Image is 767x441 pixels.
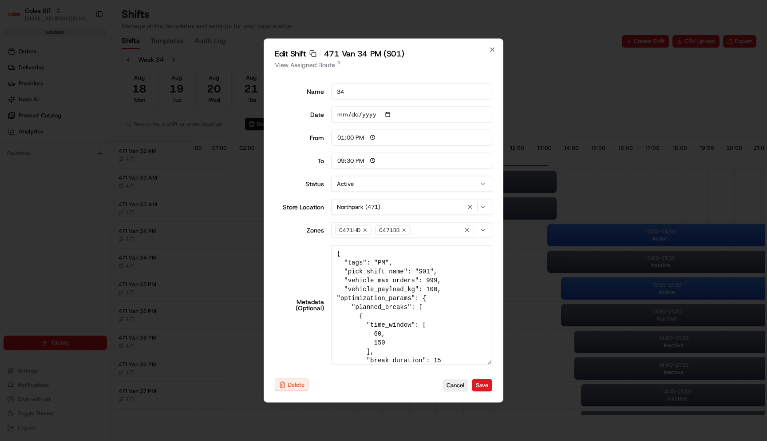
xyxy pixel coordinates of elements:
[331,245,493,365] textarea: { "tags": "PM", "pick_shift_name": "S01", "vehicle_max_orders": 999, "vehicle_payload_kg": 100, "...
[71,125,146,141] a: 💻API Documentation
[275,135,324,141] div: From
[275,50,492,58] h2: Edit Shift
[275,379,308,391] button: Delete
[30,94,112,101] div: We're available if you need us!
[151,88,162,98] button: Start new chat
[9,85,25,101] img: 1736555255976-a54dd68f-1ca7-489b-9aae-adbdc363a1c4
[63,150,107,157] a: Powered byPylon
[84,129,142,138] span: API Documentation
[379,227,399,234] span: 0471BB
[472,379,492,391] button: Save
[275,88,324,95] label: Name
[339,227,360,234] span: 0471HD
[18,129,68,138] span: Knowledge Base
[275,227,324,233] label: Zones
[275,112,324,118] label: Date
[275,60,492,69] a: View Assigned Route
[9,9,27,27] img: Nash
[275,204,324,210] label: Store Location
[275,181,324,187] label: Status
[5,125,71,141] a: 📗Knowledge Base
[443,379,468,391] button: Cancel
[23,57,146,67] input: Clear
[337,203,380,211] span: Northpark (471)
[9,36,162,50] p: Welcome 👋
[331,84,493,100] input: Shift name
[275,158,324,164] div: To
[75,130,82,137] div: 💻
[331,199,493,215] button: Northpark (471)
[9,130,16,137] div: 📗
[331,222,493,238] button: 0471HD0471BB
[30,85,146,94] div: Start new chat
[275,299,324,311] label: Metadata (Optional)
[324,50,404,58] span: 471 Van 34 PM (S01)
[88,151,107,157] span: Pylon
